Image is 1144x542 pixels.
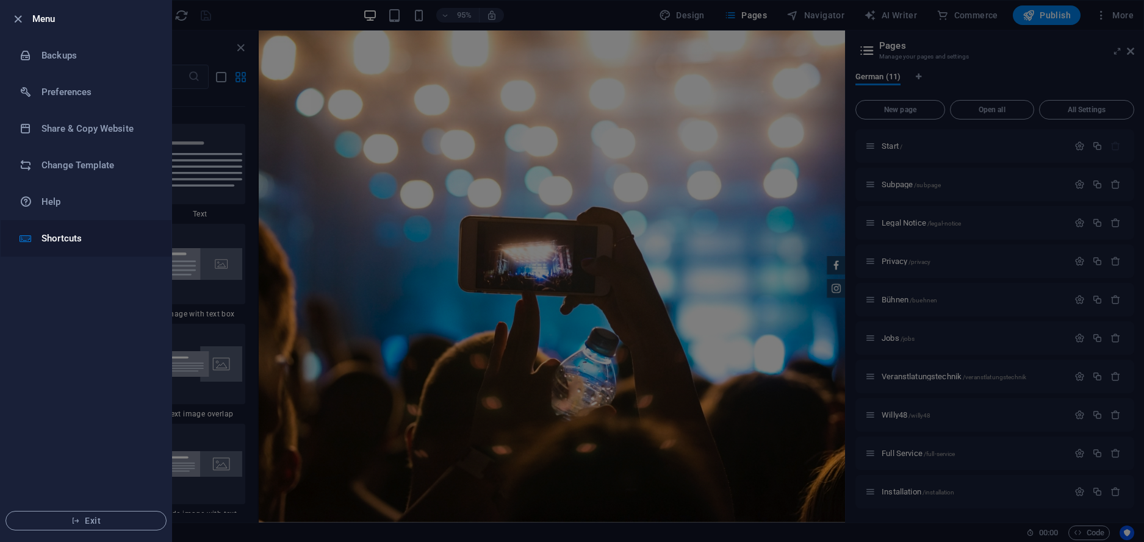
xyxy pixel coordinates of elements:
[41,194,154,209] h6: Help
[41,158,154,173] h6: Change Template
[41,85,154,99] h6: Preferences
[32,12,162,26] h6: Menu
[41,121,154,136] h6: Share & Copy Website
[1,184,171,220] a: Help
[41,231,154,246] h6: Shortcuts
[5,511,167,530] button: Exit
[16,516,156,526] span: Exit
[41,48,154,63] h6: Backups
